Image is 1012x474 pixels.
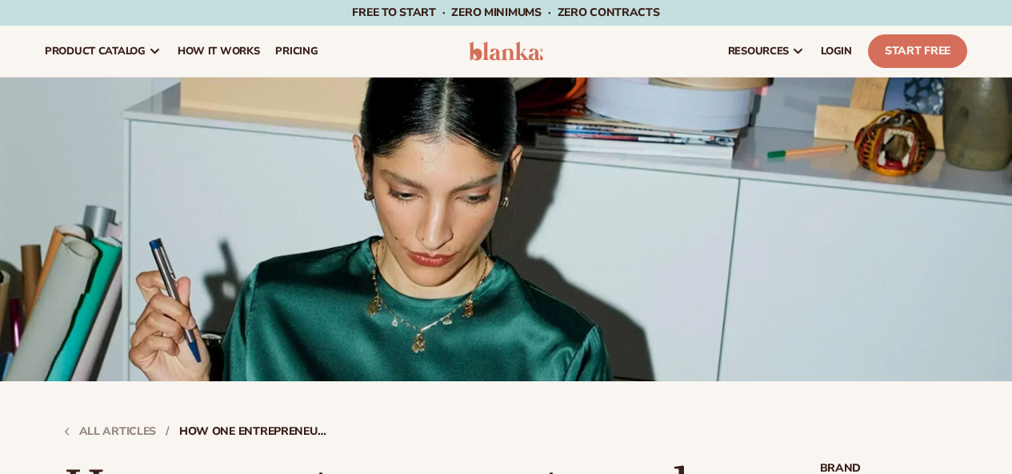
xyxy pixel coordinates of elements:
span: product catalog [45,45,146,58]
a: How It Works [170,26,268,77]
span: resources [728,45,789,58]
a: resources [720,26,813,77]
a: pricing [267,26,326,77]
span: pricing [275,45,318,58]
span: LOGIN [821,45,852,58]
strong: / [166,426,170,437]
span: How It Works [178,45,260,58]
a: All articles [65,426,157,437]
img: logo [469,42,544,61]
a: LOGIN [813,26,860,77]
strong: How one entrepreneur turned sweat-proof beauty into big business [179,426,331,437]
span: Free to start · ZERO minimums · ZERO contracts [352,5,659,20]
a: product catalog [37,26,170,77]
a: Start Free [868,34,967,68]
strong: Brand [820,463,948,474]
